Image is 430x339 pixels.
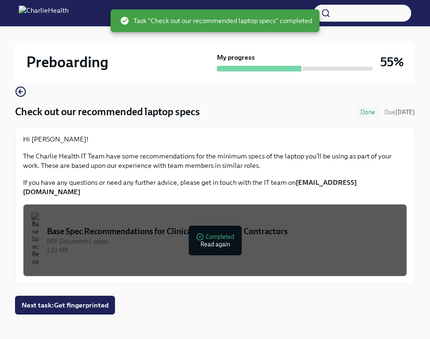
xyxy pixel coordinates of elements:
div: 1.81 MB [47,246,399,255]
span: Due [384,109,415,116]
button: Base Spec Recommendations for Clinical Independent ContractorsPDF Document•1 pages1.81 MBComplete... [23,204,407,276]
div: Base Spec Recommendations for Clinical Independent Contractors [47,226,399,237]
span: Task "Check out our recommended laptop specs" completed [120,16,312,25]
h2: Preboarding [26,53,108,71]
div: PDF Document • 1 pages [47,237,399,246]
span: Done [355,109,381,116]
p: If you have any questions or need any further advice, please get in touch with the IT team on [23,178,407,197]
p: Hi [PERSON_NAME]! [23,134,407,144]
span: September 15th, 2025 09:00 [384,108,415,117]
img: CharlieHealth [19,6,69,21]
h4: Check out our recommended laptop specs [15,105,200,119]
span: Next task : Get fingerprinted [22,300,108,310]
p: The Charlie Health IT Team have some recommendations for the minimum specs of the laptop you'll b... [23,151,407,170]
button: Next task:Get fingerprinted [15,296,115,315]
h3: 55% [380,54,404,71]
strong: My progress [217,53,255,62]
img: Base Spec Recommendations for Clinical Independent Contractors [31,212,39,268]
strong: [DATE] [395,109,415,116]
